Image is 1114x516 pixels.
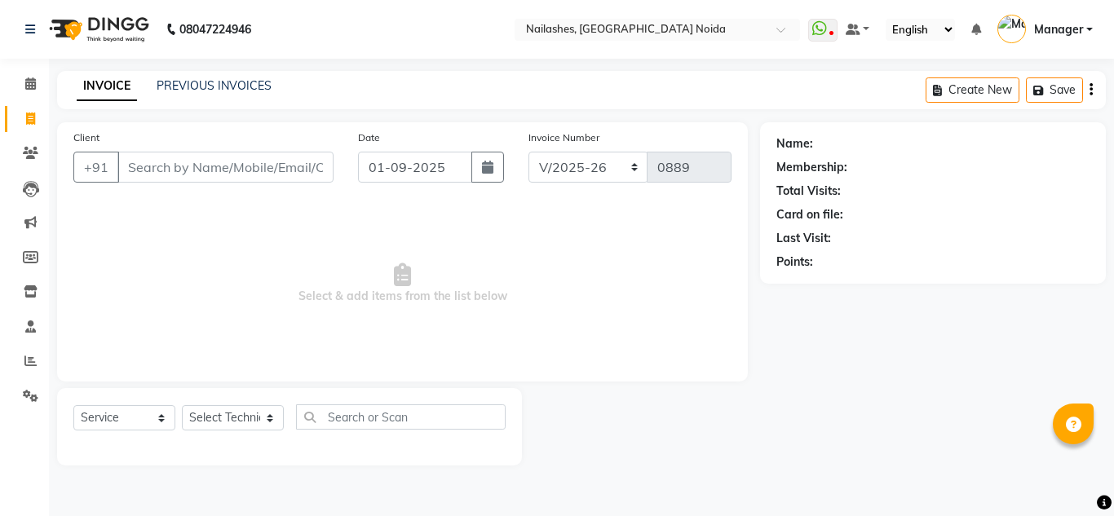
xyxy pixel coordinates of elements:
[1045,451,1098,500] iframe: chat widget
[73,152,119,183] button: +91
[776,183,841,200] div: Total Visits:
[776,230,831,247] div: Last Visit:
[73,202,732,365] span: Select & add items from the list below
[776,206,843,223] div: Card on file:
[776,159,847,176] div: Membership:
[77,72,137,101] a: INVOICE
[528,130,599,145] label: Invoice Number
[997,15,1026,43] img: Manager
[157,78,272,93] a: PREVIOUS INVOICES
[73,130,99,145] label: Client
[776,135,813,152] div: Name:
[926,77,1019,103] button: Create New
[358,130,380,145] label: Date
[117,152,334,183] input: Search by Name/Mobile/Email/Code
[42,7,153,52] img: logo
[776,254,813,271] div: Points:
[1034,21,1083,38] span: Manager
[296,404,506,430] input: Search or Scan
[1026,77,1083,103] button: Save
[179,7,251,52] b: 08047224946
